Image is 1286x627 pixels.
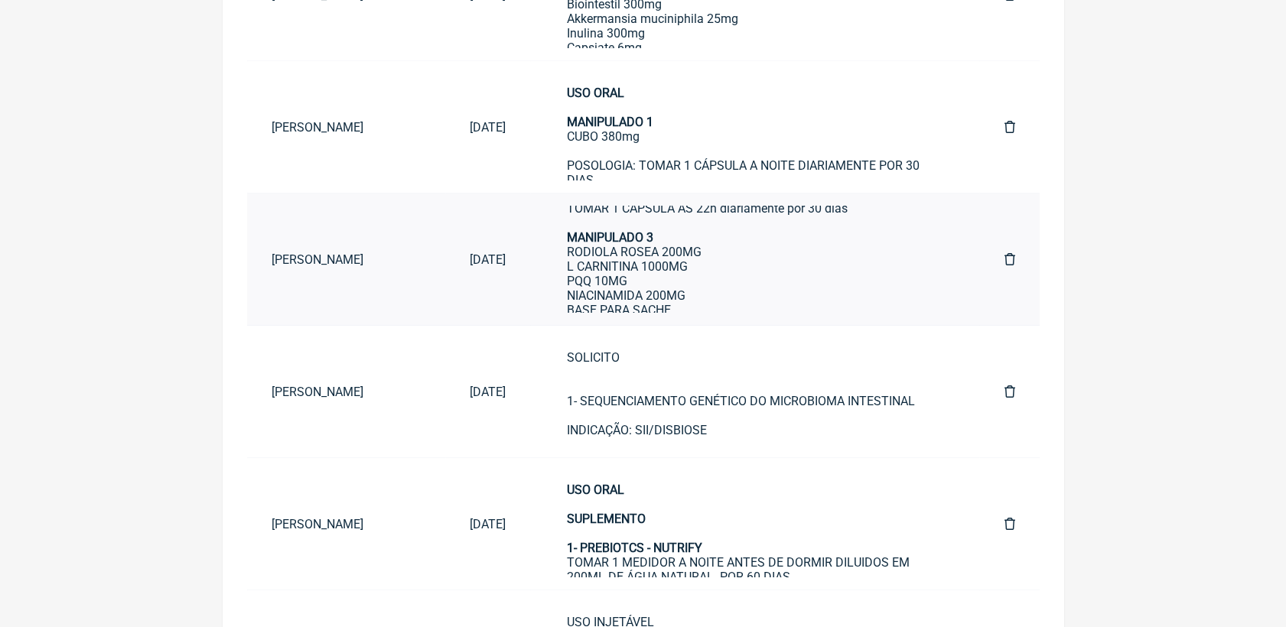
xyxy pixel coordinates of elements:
a: USO ORALMANIPULADO 1GLUTAMINA 5GGLICINA 1GNAC 300MGFIBREGUM 2GCRANBERRY EXT SECO 250MGMETILFOLATO... [542,206,968,313]
a: [DATE] [445,108,530,147]
a: USO ORALMANIPULADO 1CUBO 380mgPOSOLOGIA: TOMAR 1 CÁPSULA A NOITE DIARIAMENTE POR 30 DIAS [542,73,968,180]
div: CUBO 380mg POSOLOGIA: TOMAR 1 CÁPSULA A NOITE DIARIAMENTE POR 30 DIAS [567,86,943,187]
a: [PERSON_NAME] [247,372,445,411]
a: SOLICITO1- SEQUENCIAMENTO GENÉTICO DO MICROBIOMA INTESTINALINDICAÇÃO: SII/DISBIOSE ㅤ [542,338,968,445]
strong: MANIPULADO 3 [567,230,653,245]
strong: USO ORAL MANIPULADO 1 [567,86,653,129]
a: [PERSON_NAME] [247,240,445,279]
a: [DATE] [445,372,530,411]
a: [DATE] [445,240,530,279]
a: [PERSON_NAME] [247,108,445,147]
a: USO ORALSUPLEMENTO1- PREBIOTCS - NUTRIFY TOMAR 1 MEDIDOR A NOITE ANTES DE DORMIR DILUIDOS EM 200M... [542,470,968,577]
div: SOLICITO 1- SEQUENCIAMENTO GENÉTICO DO MICROBIOMA INTESTINAL INDICAÇÃO: SII/DISBIOSE [567,350,943,452]
a: [DATE] [445,505,530,544]
a: [PERSON_NAME] [247,505,445,544]
div: TOMAR 1 MEDIDOR A NOITE ANTES DE DORMIR DILUIDOS EM 200ML DE ÁGUA NATURAL. POR 60 DIAS. [567,482,943,584]
strong: USO ORAL SUPLEMENTO 1- PREBIOTCS - NUTRIFY [567,482,702,555]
